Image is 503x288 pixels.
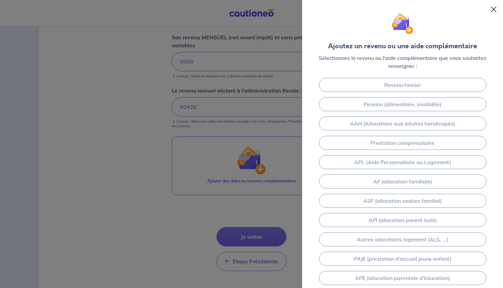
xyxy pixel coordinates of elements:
[328,41,477,51] div: Ajoutez un revenu ou une aide complémentaire
[313,54,492,70] p: Sélectionnez le revenu ou l’aide complémentaire que vous souhaitez renseigner :
[319,232,486,246] a: Autres allocations logement (ALS, ...)
[319,97,486,111] a: Pension (alimentaire, invalidité)
[319,271,486,285] a: APE (allocation parentale d’éducation)
[319,136,486,150] a: Prestation compensatoire
[319,194,486,208] a: ASF (allocation soutien familial)
[392,13,414,34] img: illu_wallet.svg
[319,155,486,169] a: APL (Aide Personnalisée au Logement)
[319,78,486,92] a: Revenu foncier
[319,213,486,227] a: API (allocation parent isolé)
[488,4,499,15] button: Close
[319,252,486,266] a: PAJE (prestation d’accueil jeune enfant)
[319,117,486,131] a: AAH (Allocations aux adultes handicapés)
[319,174,486,188] a: AF (allocation familiale)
